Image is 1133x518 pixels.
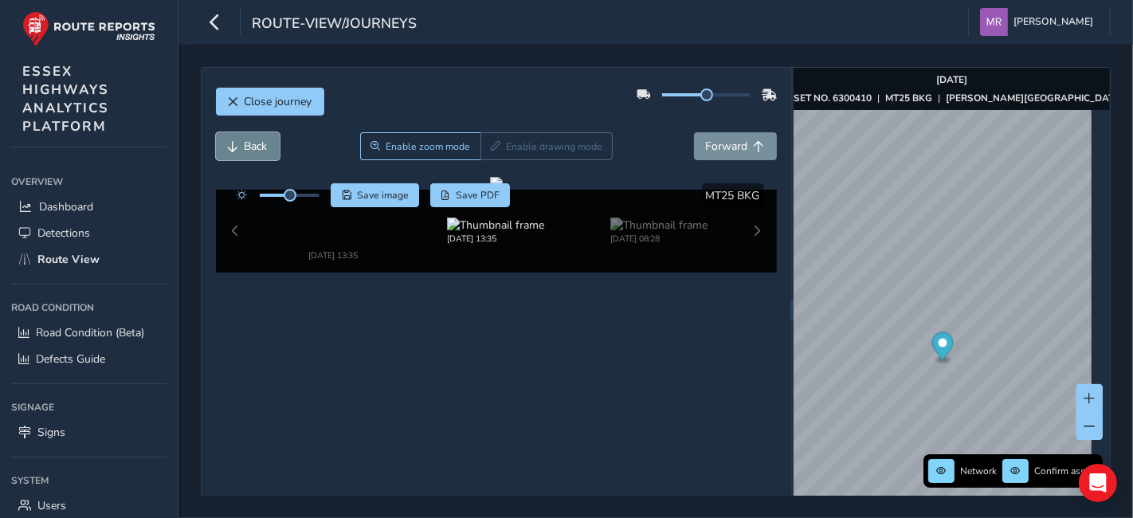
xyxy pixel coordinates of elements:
[11,296,167,320] div: Road Condition
[357,189,409,202] span: Save image
[1013,8,1093,36] span: [PERSON_NAME]
[252,14,417,36] span: route-view/journeys
[245,94,312,109] span: Close journey
[932,332,954,365] div: Map marker
[39,199,93,214] span: Dashboard
[980,8,1008,36] img: diamond-layout
[36,325,144,340] span: Road Condition (Beta)
[936,73,967,86] strong: [DATE]
[456,189,500,202] span: Save PDF
[11,320,167,346] a: Road Condition (Beta)
[11,469,167,492] div: System
[36,351,105,367] span: Defects Guide
[245,139,268,154] span: Back
[430,183,511,207] button: PDF
[284,201,382,216] img: Thumbnail frame
[610,201,708,216] img: Thumbnail frame
[11,170,167,194] div: Overview
[780,92,872,104] strong: ASSET NO. 6300410
[386,140,470,153] span: Enable zoom mode
[694,132,777,160] button: Forward
[885,92,932,104] strong: MT25 BKG
[960,465,997,477] span: Network
[11,194,167,220] a: Dashboard
[11,395,167,419] div: Signage
[11,346,167,372] a: Defects Guide
[1079,464,1117,502] div: Open Intercom Messenger
[331,183,419,207] button: Save
[706,139,748,154] span: Forward
[284,216,382,228] div: [DATE] 13:35
[11,246,167,273] a: Route View
[360,132,480,160] button: Zoom
[37,498,66,513] span: Users
[11,220,167,246] a: Detections
[37,226,90,241] span: Detections
[216,88,324,116] button: Close journey
[11,419,167,445] a: Signs
[1034,465,1098,477] span: Confirm assets
[706,188,760,203] span: MT25 BKG
[22,62,109,135] span: ESSEX HIGHWAYS ANALYTICS PLATFORM
[610,216,708,228] div: [DATE] 08:28
[37,252,100,267] span: Route View
[980,8,1099,36] button: [PERSON_NAME]
[22,11,155,47] img: rr logo
[780,92,1123,104] div: | |
[37,425,65,440] span: Signs
[447,216,544,228] div: [DATE] 13:35
[946,92,1123,104] strong: [PERSON_NAME][GEOGRAPHIC_DATA]
[447,201,544,216] img: Thumbnail frame
[216,132,280,160] button: Back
